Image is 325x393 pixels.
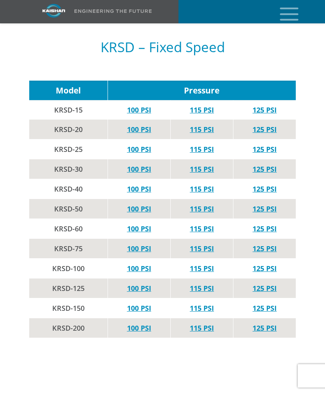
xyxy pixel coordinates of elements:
[74,9,152,13] img: Engineering the future
[29,318,108,338] td: KRSD-200
[127,224,151,233] a: 100 PSI
[25,4,83,18] img: kaishan logo
[277,5,290,18] a: mobile menu
[253,184,277,194] a: 125 PSI
[127,145,151,154] a: 100 PSI
[127,105,151,115] a: 100 PSI
[29,199,108,219] td: KRSD-50
[127,184,151,194] a: 100 PSI
[29,298,108,318] td: KRSD-150
[29,219,108,239] td: KRSD-60
[190,264,214,273] a: 115 PSI
[190,184,214,194] a: 115 PSI
[29,179,108,199] td: KRSD-40
[29,139,108,159] td: KRSD-25
[108,81,296,100] td: Pressure
[190,284,214,293] a: 115 PSI
[253,323,277,333] a: 125 PSI
[253,145,277,154] a: 125 PSI
[190,244,214,253] a: 115 PSI
[29,120,108,139] td: KRSD-20
[190,145,214,154] a: 115 PSI
[29,159,108,179] td: KRSD-30
[29,100,108,120] td: KRSD-15
[127,164,151,174] a: 100 PSI
[253,264,277,273] a: 125 PSI
[190,204,214,213] a: 115 PSI
[253,204,277,213] a: 125 PSI
[190,303,214,313] a: 115 PSI
[29,41,296,53] h5: KRSD – Fixed Speed
[127,204,151,213] a: 100 PSI
[127,323,151,333] a: 100 PSI
[29,278,108,298] td: KRSD-125
[253,164,277,174] a: 125 PSI
[127,284,151,293] a: 100 PSI
[253,244,277,253] a: 125 PSI
[190,125,214,134] a: 115 PSI
[127,125,151,134] a: 100 PSI
[29,259,108,278] td: KRSD-100
[29,81,108,100] td: Model
[190,323,214,333] a: 115 PSI
[190,105,214,115] a: 115 PSI
[190,164,214,174] a: 115 PSI
[127,264,151,273] a: 100 PSI
[253,105,277,115] a: 125 PSI
[127,244,151,253] a: 100 PSI
[253,125,277,134] a: 125 PSI
[253,284,277,293] a: 125 PSI
[253,303,277,313] a: 125 PSI
[127,303,151,313] a: 100 PSI
[190,224,214,233] a: 115 PSI
[253,224,277,233] a: 125 PSI
[29,239,108,259] td: KRSD-75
